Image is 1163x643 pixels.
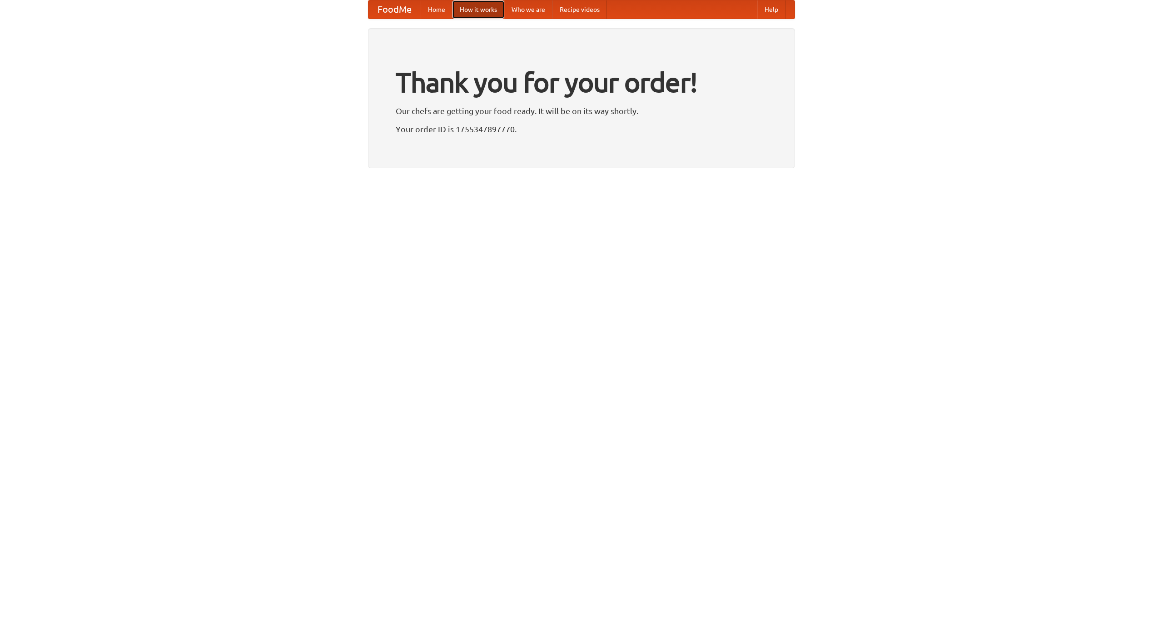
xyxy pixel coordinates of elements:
[421,0,452,19] a: Home
[552,0,607,19] a: Recipe videos
[396,60,767,104] h1: Thank you for your order!
[504,0,552,19] a: Who we are
[452,0,504,19] a: How it works
[757,0,785,19] a: Help
[368,0,421,19] a: FoodMe
[396,104,767,118] p: Our chefs are getting your food ready. It will be on its way shortly.
[396,122,767,136] p: Your order ID is 1755347897770.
